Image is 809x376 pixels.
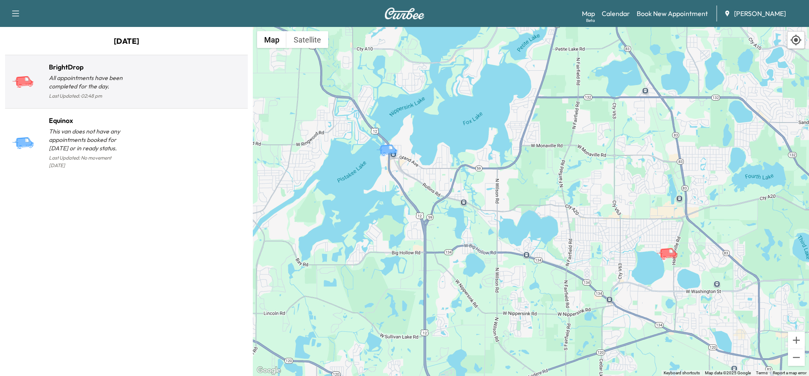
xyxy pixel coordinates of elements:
gmp-advanced-marker: BrightDrop [656,239,686,253]
img: Curbee Logo [384,8,425,19]
gmp-advanced-marker: Equinox [376,135,405,150]
h1: BrightDrop [49,62,126,72]
a: Open this area in Google Maps (opens a new window) [255,365,283,376]
p: This van does not have any appointments booked for [DATE] or in ready status. [49,127,126,152]
a: Book New Appointment [637,8,708,19]
p: Last Updated: 02:48 pm [49,91,126,101]
a: MapBeta [582,8,595,19]
div: Recenter map [787,31,805,49]
h1: Equinox [49,115,126,125]
button: Zoom out [788,349,805,366]
a: Terms (opens in new tab) [756,371,768,375]
a: Report a map error [773,371,806,375]
p: All appointments have been completed for the day. [49,74,126,91]
span: Map data ©2025 Google [705,371,751,375]
p: Last Updated: No movement [DATE] [49,152,126,171]
span: [PERSON_NAME] [734,8,786,19]
button: Show street map [257,31,287,48]
img: Google [255,365,283,376]
div: Beta [586,17,595,24]
button: Zoom in [788,332,805,349]
button: Keyboard shortcuts [664,370,700,376]
a: Calendar [602,8,630,19]
button: Show satellite imagery [287,31,328,48]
